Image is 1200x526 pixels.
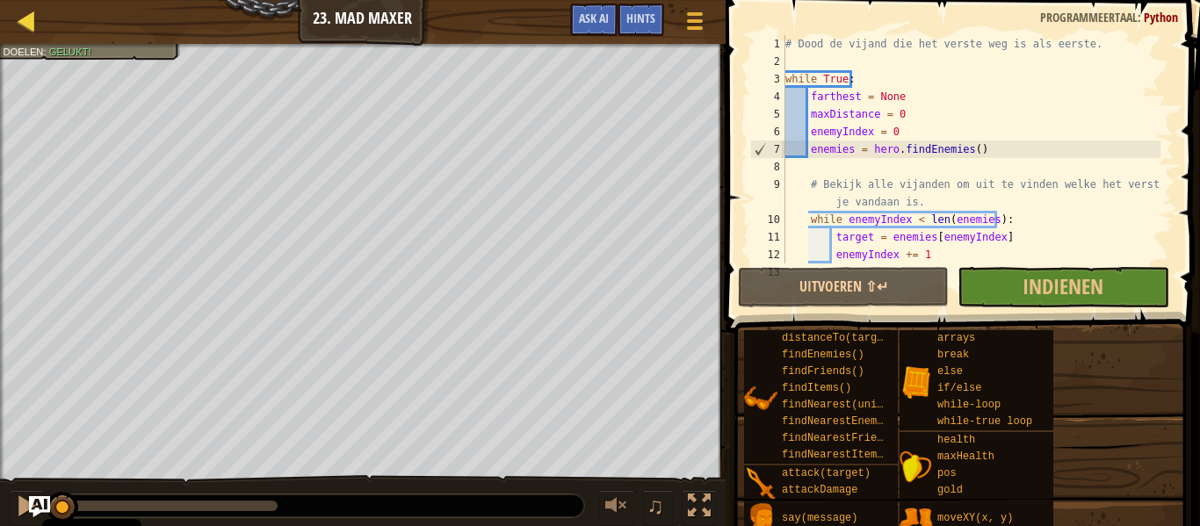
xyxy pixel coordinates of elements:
span: Ask AI [579,10,609,26]
span: ♫ [647,493,664,519]
div: 7 [751,141,785,158]
div: 5 [750,105,785,123]
span: while-loop [937,399,1001,411]
span: attackDamage [782,484,857,496]
span: findNearestItem() [782,449,889,461]
span: : [43,46,48,57]
span: distanceTo(target) [782,332,896,344]
span: health [937,434,975,446]
div: 13 [750,263,785,281]
button: Uitvoeren ⇧↵ [738,267,949,307]
button: Geef spelmenu weer [673,4,717,45]
img: portrait.png [744,467,777,501]
span: gold [937,484,963,496]
span: findNearestFriend() [782,432,902,444]
span: arrays [937,332,975,344]
span: if/else [937,382,981,394]
span: Programmeertaal [1040,9,1138,25]
span: Doelen [3,46,43,57]
button: Ask AI [570,4,618,36]
div: 12 [750,246,785,263]
img: portrait.png [900,450,933,484]
span: findItems() [782,382,851,394]
img: portrait.png [900,365,933,399]
span: maxHealth [937,450,994,463]
div: 10 [750,211,785,228]
span: else [937,365,963,378]
div: 1 [750,35,785,53]
div: 8 [750,158,785,176]
button: Indienen [958,267,1168,307]
span: Gelukt! [49,46,91,57]
span: Hints [626,10,655,26]
span: findFriends() [782,365,864,378]
button: Ask AI [29,496,50,517]
div: 4 [750,88,785,105]
span: say(message) [782,512,857,524]
span: break [937,349,969,361]
div: 9 [750,176,785,211]
span: pos [937,467,957,479]
span: Indienen [1023,272,1103,300]
button: Schakel naar volledig scherm [682,490,717,526]
span: while-true loop [937,415,1032,428]
button: ♫ [643,490,673,526]
div: 2 [750,53,785,70]
button: Ctrl + P: Pause [9,490,44,526]
div: 11 [750,228,785,246]
span: findNearestEnemy() [782,415,896,428]
span: Python [1144,9,1178,25]
img: portrait.png [744,382,777,415]
span: findNearest(units) [782,399,896,411]
div: 6 [750,123,785,141]
span: findEnemies() [782,349,864,361]
span: : [1138,9,1144,25]
button: Volume aanpassen [599,490,634,526]
div: 3 [750,70,785,88]
span: moveXY(x, y) [937,512,1013,524]
span: attack(target) [782,467,871,479]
